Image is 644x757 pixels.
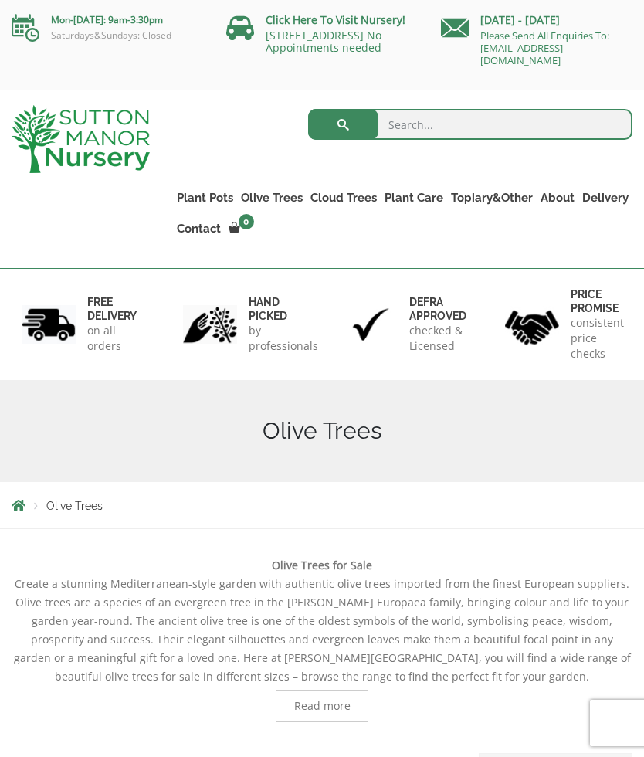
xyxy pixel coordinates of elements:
h6: FREE DELIVERY [87,295,140,323]
p: checked & Licensed [409,323,466,354]
a: About [537,187,578,209]
a: Click Here To Visit Nursery! [266,12,405,27]
h1: Olive Trees [12,417,632,445]
img: 3.jpg [344,305,398,345]
a: Plant Pots [173,187,237,209]
img: logo [12,105,150,173]
h6: Defra approved [409,295,466,323]
a: Topiary&Other [447,187,537,209]
span: Read more [294,701,351,711]
a: Please Send All Enquiries To: [EMAIL_ADDRESS][DOMAIN_NAME] [480,29,609,67]
p: consistent price checks [571,315,624,362]
a: Plant Care [381,187,447,209]
b: Olive Trees for Sale [272,558,372,572]
p: Mon-[DATE]: 9am-3:30pm [12,11,203,29]
p: by professionals [249,323,318,354]
a: Cloud Trees [307,187,381,209]
p: on all orders [87,323,140,354]
p: [DATE] - [DATE] [441,11,632,29]
a: Delivery [578,187,632,209]
img: 2.jpg [183,305,237,345]
h6: Price promise [571,287,624,315]
input: Search... [308,109,633,140]
a: Olive Trees [237,187,307,209]
span: 0 [239,214,254,229]
a: 0 [225,218,259,239]
a: [STREET_ADDRESS] No Appointments needed [266,28,381,55]
div: Create a stunning Mediterranean-style garden with authentic olive trees imported from the finest ... [12,556,632,722]
a: Contact [173,218,225,239]
nav: Breadcrumbs [12,499,632,511]
img: 4.jpg [505,300,559,348]
span: Olive Trees [46,500,103,512]
p: Saturdays&Sundays: Closed [12,29,203,42]
h6: hand picked [249,295,318,323]
img: 1.jpg [22,305,76,345]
